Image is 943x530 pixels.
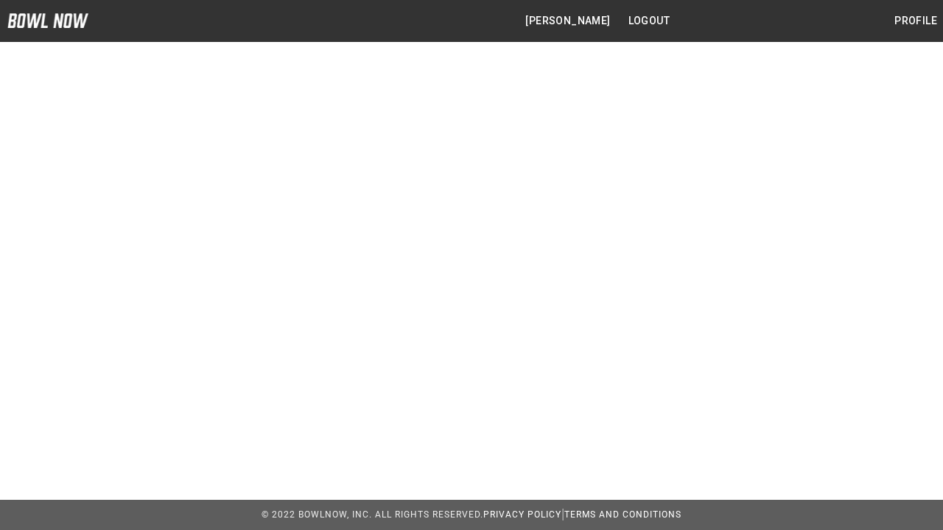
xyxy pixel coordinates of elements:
button: Profile [888,7,943,35]
a: Terms and Conditions [564,509,681,520]
img: logo [7,13,88,28]
button: Logout [623,7,676,35]
a: Privacy Policy [483,509,561,520]
span: © 2022 BowlNow, Inc. All Rights Reserved. [262,509,483,520]
button: [PERSON_NAME] [519,7,616,35]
